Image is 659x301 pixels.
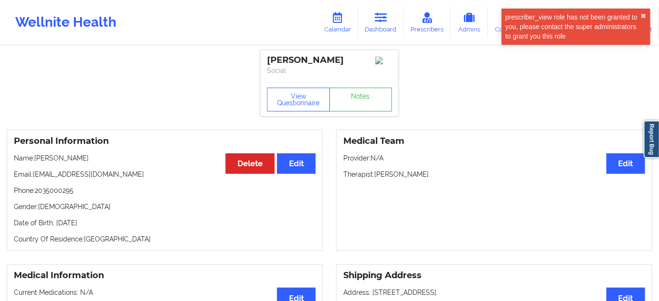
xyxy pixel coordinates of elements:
[267,55,392,66] div: [PERSON_NAME]
[14,170,316,179] p: Email: [EMAIL_ADDRESS][DOMAIN_NAME]
[14,270,316,281] h3: Medical Information
[644,120,659,158] a: Report Bug
[14,186,316,195] p: Phone: 2035000295
[404,7,451,38] a: Prescribers
[343,153,645,163] p: Provider: N/A
[267,88,330,111] button: View Questionnaire
[343,170,645,179] p: Therapist: [PERSON_NAME]
[343,136,645,147] h3: Medical Team
[329,88,392,111] a: Notes
[14,218,316,228] p: Date of Birth: [DATE]
[14,153,316,163] p: Name: [PERSON_NAME]
[317,7,358,38] a: Calendar
[267,66,392,75] p: Social
[14,136,316,147] h3: Personal Information
[607,153,645,174] button: Edit
[14,202,316,211] p: Gender: [DEMOGRAPHIC_DATA]
[226,153,275,174] button: Delete
[451,7,488,38] a: Admins
[277,153,316,174] button: Edit
[14,234,316,244] p: Country Of Residence: [GEOGRAPHIC_DATA]
[488,7,527,38] a: Coaches
[343,270,645,281] h3: Shipping Address
[641,12,647,20] button: close
[505,12,641,41] div: prescriber_view role has not been granted to you, please contact the super administrators to gran...
[343,288,645,297] p: Address: [STREET_ADDRESS].
[14,288,316,297] p: Current Medications: N/A
[375,57,392,64] img: Image%2Fplaceholer-image.png
[358,7,404,38] a: Dashboard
